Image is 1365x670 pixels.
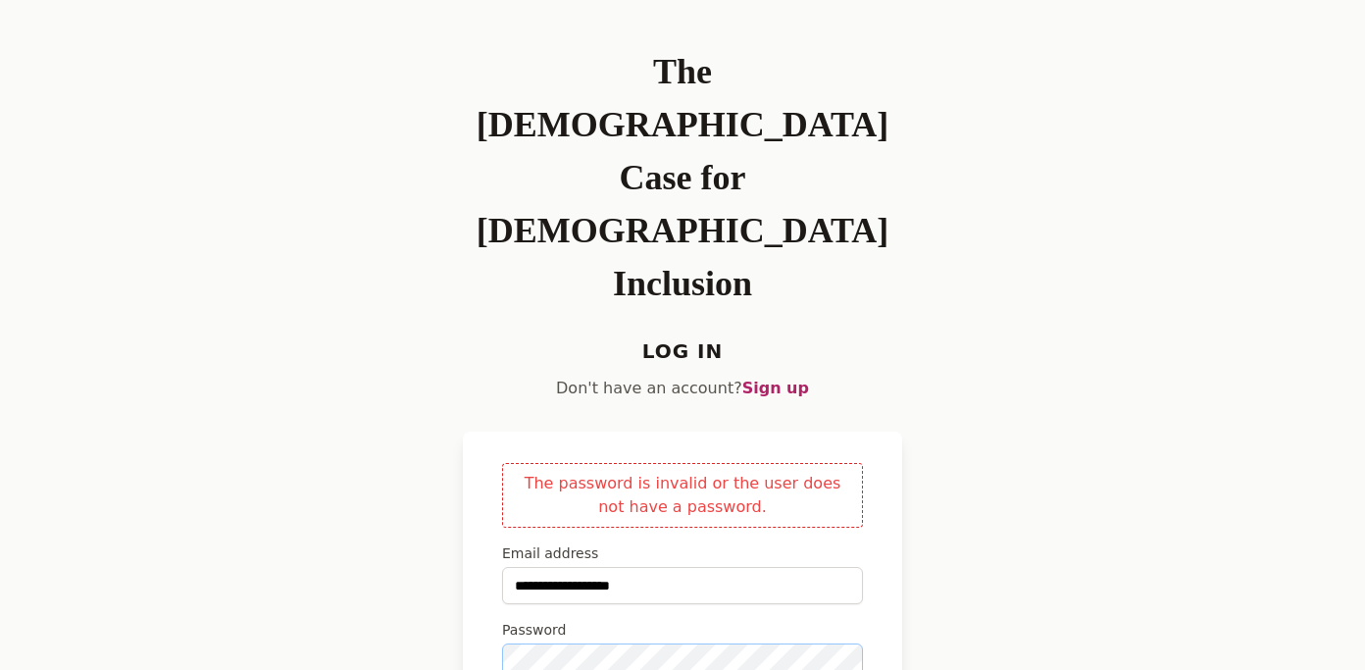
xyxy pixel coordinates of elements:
[742,379,809,397] a: Sign up
[502,620,863,640] label: Password
[525,474,841,516] span: The password is invalid or the user does not have a password.
[463,45,902,310] h1: The [DEMOGRAPHIC_DATA] Case for [DEMOGRAPHIC_DATA] Inclusion
[502,543,863,563] label: Email address
[463,377,902,400] p: Don't have an account?
[463,334,902,369] h4: Log In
